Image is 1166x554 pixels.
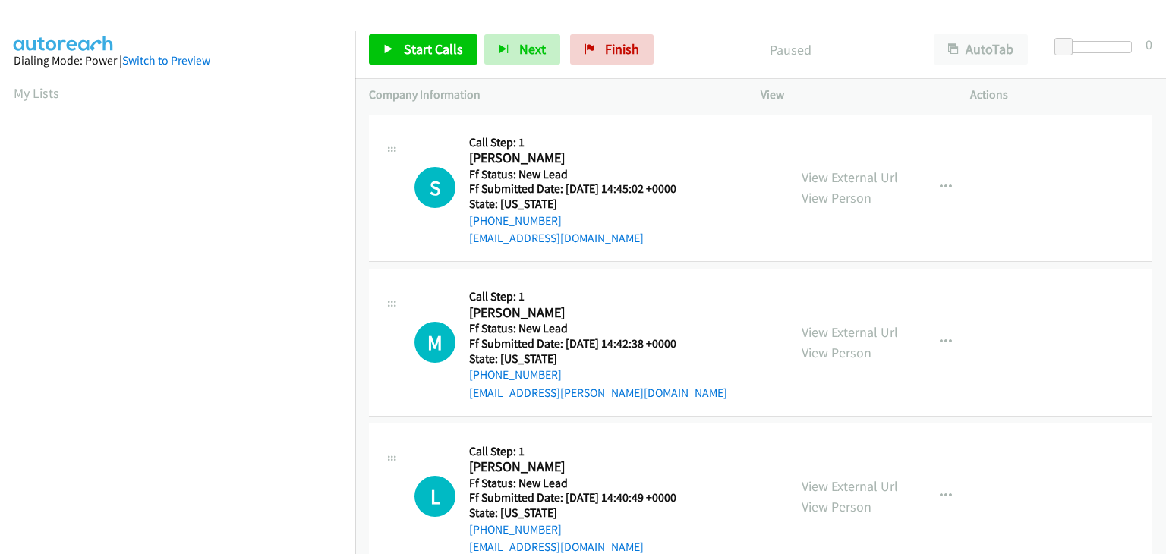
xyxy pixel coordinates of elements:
[469,304,695,322] h2: [PERSON_NAME]
[414,167,455,208] h1: S
[469,321,727,336] h5: Ff Status: New Lead
[674,39,906,60] p: Paused
[369,34,477,65] a: Start Calls
[469,213,562,228] a: [PHONE_NUMBER]
[469,289,727,304] h5: Call Step: 1
[970,86,1152,104] p: Actions
[469,181,695,197] h5: Ff Submitted Date: [DATE] 14:45:02 +0000
[469,505,695,521] h5: State: [US_STATE]
[934,34,1028,65] button: AutoTab
[414,167,455,208] div: The call is yet to be attempted
[570,34,654,65] a: Finish
[469,351,727,367] h5: State: [US_STATE]
[519,40,546,58] span: Next
[469,197,695,212] h5: State: [US_STATE]
[761,86,943,104] p: View
[14,84,59,102] a: My Lists
[122,53,210,68] a: Switch to Preview
[469,490,695,505] h5: Ff Submitted Date: [DATE] 14:40:49 +0000
[484,34,560,65] button: Next
[469,231,644,245] a: [EMAIL_ADDRESS][DOMAIN_NAME]
[469,336,727,351] h5: Ff Submitted Date: [DATE] 14:42:38 +0000
[802,323,898,341] a: View External Url
[469,135,695,150] h5: Call Step: 1
[802,498,871,515] a: View Person
[404,40,463,58] span: Start Calls
[414,476,455,517] div: The call is yet to be attempted
[469,167,695,182] h5: Ff Status: New Lead
[802,168,898,186] a: View External Url
[414,476,455,517] h1: L
[469,522,562,537] a: [PHONE_NUMBER]
[469,367,562,382] a: [PHONE_NUMBER]
[469,150,695,167] h2: [PERSON_NAME]
[469,540,644,554] a: [EMAIL_ADDRESS][DOMAIN_NAME]
[469,458,695,476] h2: [PERSON_NAME]
[1062,41,1132,53] div: Delay between calls (in seconds)
[802,477,898,495] a: View External Url
[414,322,455,363] div: The call is yet to be attempted
[414,322,455,363] h1: M
[469,476,695,491] h5: Ff Status: New Lead
[802,344,871,361] a: View Person
[469,444,695,459] h5: Call Step: 1
[1146,34,1152,55] div: 0
[469,386,727,400] a: [EMAIL_ADDRESS][PERSON_NAME][DOMAIN_NAME]
[605,40,639,58] span: Finish
[802,189,871,206] a: View Person
[14,52,342,70] div: Dialing Mode: Power |
[369,86,733,104] p: Company Information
